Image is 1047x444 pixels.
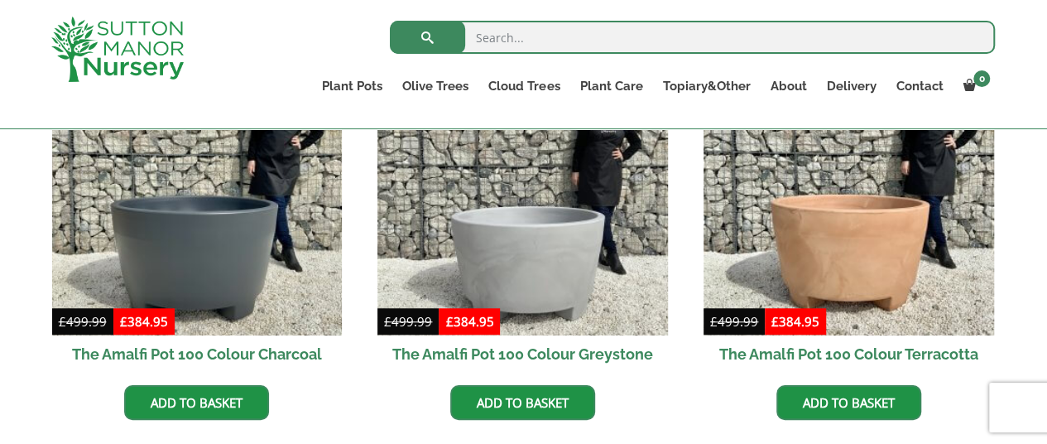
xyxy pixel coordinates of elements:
img: The Amalfi Pot 100 Colour Greystone [377,46,668,336]
input: Search... [390,21,995,54]
a: Topiary&Other [652,75,760,98]
bdi: 384.95 [120,313,168,330]
span: £ [771,313,779,330]
a: Add to basket: “The Amalfi Pot 100 Colour Greystone” [450,385,595,420]
h2: The Amalfi Pot 100 Colour Charcoal [52,335,343,373]
img: The Amalfi Pot 100 Colour Charcoal [52,46,343,336]
span: £ [120,313,127,330]
a: 0 [953,75,995,98]
a: Sale! The Amalfi Pot 100 Colour Charcoal [52,46,343,374]
span: £ [445,313,453,330]
a: About [760,75,816,98]
span: £ [384,313,391,330]
bdi: 384.95 [771,313,819,330]
bdi: 499.99 [710,313,758,330]
a: Plant Pots [312,75,392,98]
bdi: 384.95 [445,313,493,330]
a: Plant Care [569,75,652,98]
h2: The Amalfi Pot 100 Colour Terracotta [704,335,994,373]
a: Add to basket: “The Amalfi Pot 100 Colour Terracotta” [776,385,921,420]
a: Delivery [816,75,886,98]
img: The Amalfi Pot 100 Colour Terracotta [704,46,994,336]
span: 0 [973,70,990,87]
bdi: 499.99 [384,313,432,330]
img: logo [51,17,184,82]
a: Cloud Trees [478,75,569,98]
bdi: 499.99 [59,313,107,330]
h2: The Amalfi Pot 100 Colour Greystone [377,335,668,373]
span: £ [59,313,66,330]
span: £ [710,313,718,330]
a: Sale! The Amalfi Pot 100 Colour Greystone [377,46,668,374]
a: Sale! The Amalfi Pot 100 Colour Terracotta [704,46,994,374]
a: Contact [886,75,953,98]
a: Add to basket: “The Amalfi Pot 100 Colour Charcoal” [124,385,269,420]
a: Olive Trees [392,75,478,98]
